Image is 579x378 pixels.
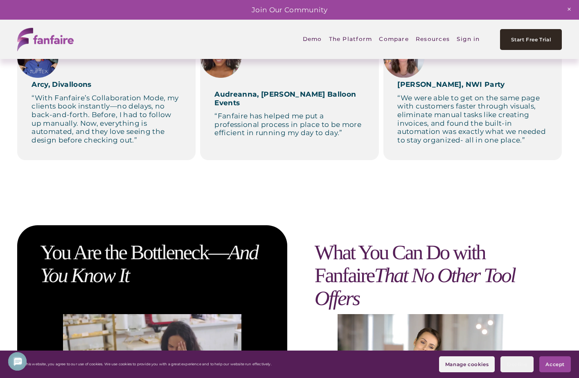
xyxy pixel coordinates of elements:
[445,361,489,367] span: Manage cookies
[303,30,322,49] a: Demo
[397,80,505,88] strong: [PERSON_NAME], NWI Party
[214,112,364,137] p: “Fanfaire has helped me put a professional process in place to be more efficient in running my da...
[416,30,450,49] a: folder dropdown
[397,94,547,144] p: “We were able to get on the same page with customers faster through visuals, eliminate manual tas...
[40,241,262,287] span: You Are the Bottleneck—
[507,361,527,367] span: Decline
[545,361,565,367] span: Accept
[500,29,561,50] a: Start Free Trial
[315,264,519,310] em: That No Other Tool Offers
[315,241,519,309] span: What You Can Do with Fanfaire
[32,94,181,144] p: “With Fanfaire’s Collaboration Mode, my clients book instantly—no delays, no back-and-forth. Befo...
[539,356,571,372] button: Accept
[439,356,495,372] button: Manage cookies
[40,241,262,287] em: And You Know It
[32,80,91,88] strong: Arcy, Divalloons
[214,90,358,107] strong: Audreanna, [PERSON_NAME] Balloon Events
[379,30,409,49] a: Compare
[329,30,372,49] a: folder dropdown
[329,30,372,48] span: The Platform
[416,30,450,48] span: Resources
[500,356,534,372] button: Decline
[17,28,74,51] img: fanfaire
[457,30,480,49] a: Sign in
[8,362,272,366] p: By using this website, you agree to our use of cookies. We use cookies to provide you with a grea...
